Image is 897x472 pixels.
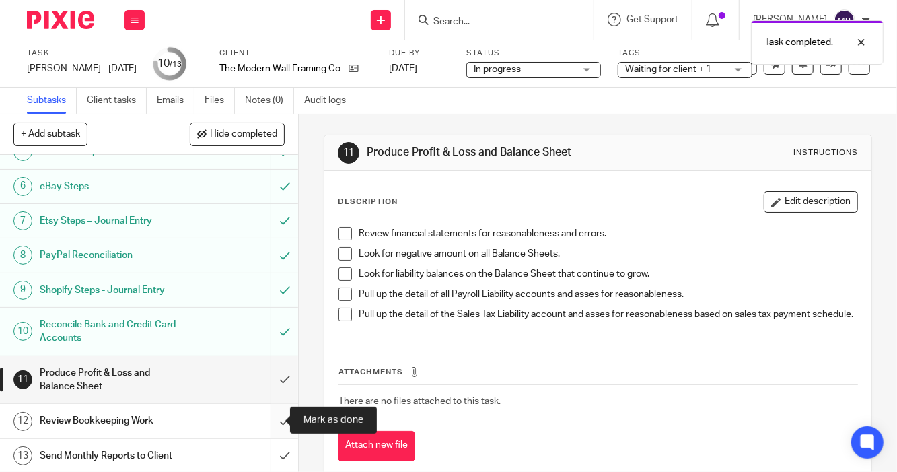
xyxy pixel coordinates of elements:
[625,65,711,74] span: Waiting for client + 1
[157,56,182,71] div: 10
[190,123,285,145] button: Hide completed
[13,412,32,431] div: 12
[13,177,32,196] div: 6
[40,245,185,265] h1: PayPal Reconciliation
[13,246,32,265] div: 8
[764,191,858,213] button: Edit description
[13,211,32,230] div: 7
[359,247,857,261] p: Look for negative amount on all Balance Sheets.
[765,36,833,49] p: Task completed.
[359,267,857,281] p: Look for liability balances on the Balance Sheet that continue to grow.
[27,62,137,75] div: Tim - July 2025
[13,370,32,389] div: 11
[389,48,450,59] label: Due by
[338,142,359,164] div: 11
[793,147,858,158] div: Instructions
[338,431,415,461] button: Attach new file
[27,11,94,29] img: Pixie
[13,123,87,145] button: + Add subtask
[87,88,147,114] a: Client tasks
[40,446,185,466] h1: Send Monthly Reports to Client
[40,411,185,431] h1: Review Bookkeeping Work
[834,9,855,31] img: svg%3E
[338,368,403,376] span: Attachments
[359,288,857,301] p: Pull up the detail of all Payroll Liability accounts and asses for reasonableness.
[27,88,77,114] a: Subtasks
[13,281,32,300] div: 9
[40,211,185,231] h1: Etsy Steps – Journal Entry
[27,48,137,59] label: Task
[359,308,857,321] p: Pull up the detail of the Sales Tax Liability account and asses for reasonableness based on sales...
[338,397,501,406] span: There are no files attached to this task.
[205,88,235,114] a: Files
[13,446,32,465] div: 13
[245,88,294,114] a: Notes (0)
[40,176,185,197] h1: eBay Steps
[170,61,182,68] small: /13
[40,363,185,397] h1: Produce Profit & Loss and Balance Sheet
[40,314,185,349] h1: Reconcile Bank and Credit Card Accounts
[219,48,372,59] label: Client
[367,145,626,160] h1: Produce Profit & Loss and Balance Sheet
[157,88,194,114] a: Emails
[432,16,553,28] input: Search
[27,62,137,75] div: [PERSON_NAME] - [DATE]
[389,64,417,73] span: [DATE]
[338,197,398,207] p: Description
[13,322,32,341] div: 10
[474,65,521,74] span: In progress
[359,227,857,240] p: Review financial statements for reasonableness and errors.
[304,88,356,114] a: Audit logs
[40,280,185,300] h1: Shopify Steps - Journal Entry
[210,129,277,140] span: Hide completed
[219,62,342,75] p: The Modern Wall Framing Co Inc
